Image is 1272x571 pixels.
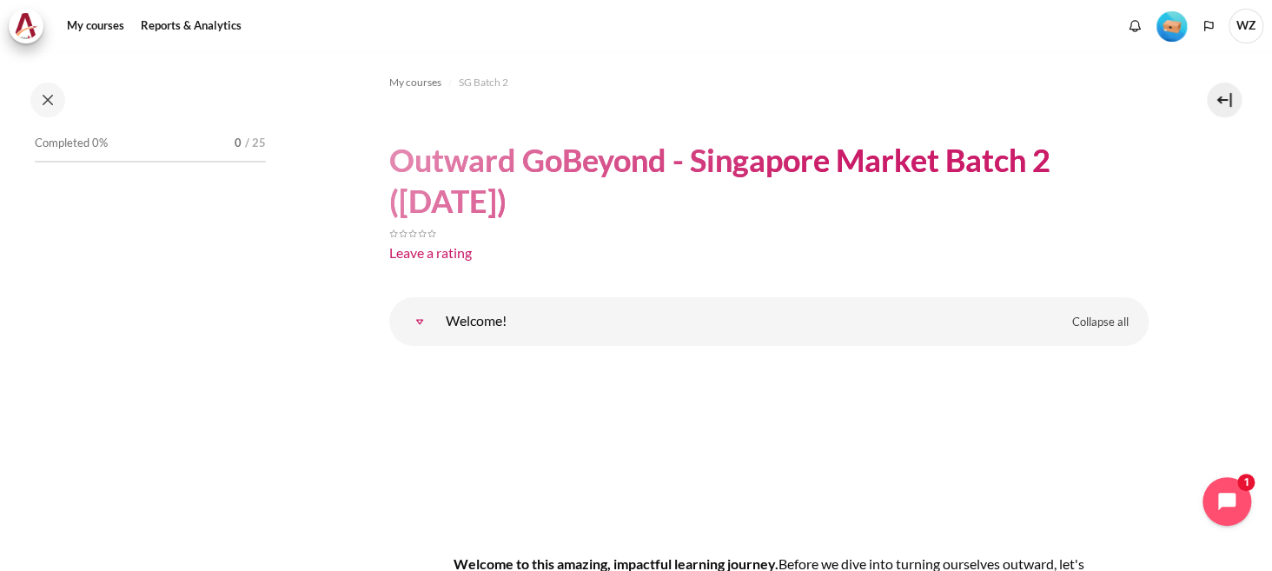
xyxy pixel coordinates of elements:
span: 0 [235,135,242,152]
span: WZ [1229,9,1263,43]
div: Show notification window with no new notifications [1122,13,1148,39]
span: / 25 [245,135,266,152]
img: Level #1 [1156,11,1187,42]
a: Architeck Architeck [9,9,52,43]
button: Languages [1196,13,1222,39]
span: My courses [389,75,441,90]
span: SG Batch 2 [459,75,508,90]
h1: Outward GoBeyond - Singapore Market Batch 2 ([DATE]) [389,140,1149,222]
img: Architeck [14,13,38,39]
span: Completed 0% [35,135,108,152]
a: My courses [389,72,441,93]
span: Collapse all [1072,314,1129,331]
a: Welcome! [402,304,437,339]
a: User menu [1229,9,1263,43]
a: Collapse all [1059,308,1142,337]
a: SG Batch 2 [459,72,508,93]
a: Level #1 [1149,10,1194,42]
div: Level #1 [1156,10,1187,42]
a: My courses [61,9,130,43]
nav: Navigation bar [389,69,1149,96]
a: Leave a rating [389,244,472,261]
a: Reports & Analytics [135,9,248,43]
